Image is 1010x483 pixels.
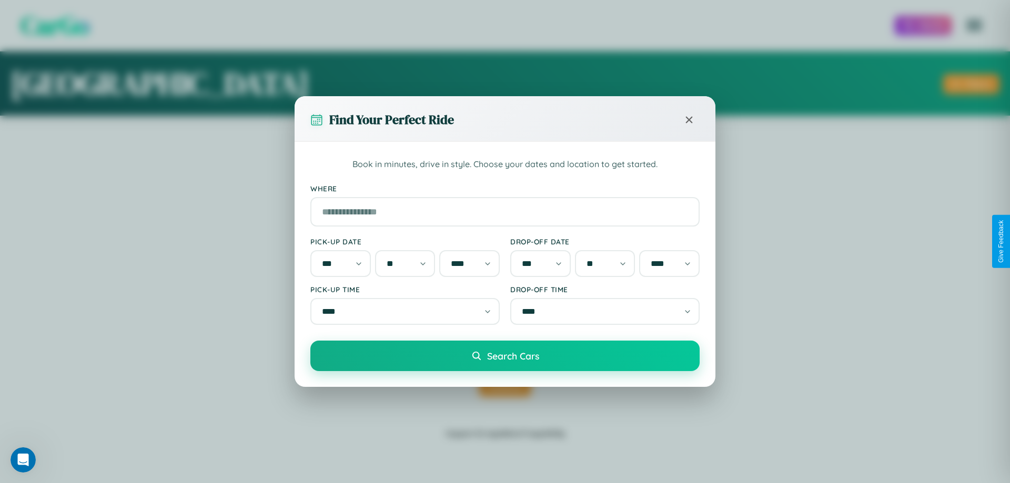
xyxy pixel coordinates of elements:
[487,350,539,362] span: Search Cars
[310,184,700,193] label: Where
[510,285,700,294] label: Drop-off Time
[310,285,500,294] label: Pick-up Time
[310,158,700,171] p: Book in minutes, drive in style. Choose your dates and location to get started.
[310,237,500,246] label: Pick-up Date
[329,111,454,128] h3: Find Your Perfect Ride
[310,341,700,371] button: Search Cars
[510,237,700,246] label: Drop-off Date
